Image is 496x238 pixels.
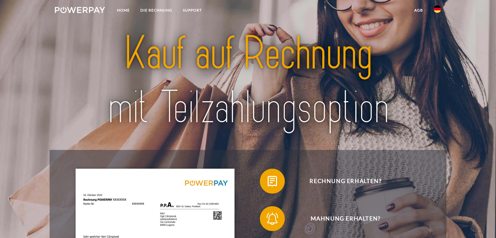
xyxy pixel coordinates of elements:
a: Home [112,5,135,16]
button: Rechnung erhalten? [260,169,422,194]
img: qb_bell.svg [265,211,280,226]
img: de [434,5,441,13]
span: Rechnung erhalten? [269,169,422,194]
a: agb [409,5,428,16]
a: DIE RECHNUNG [135,5,177,16]
a: SUPPORT [177,5,207,16]
span: Mahnung erhalten? [269,206,422,231]
img: logo-powerpay-white.svg [55,7,105,13]
button: Mahnung erhalten? [260,206,422,231]
img: qb_bill.svg [265,173,280,189]
img: title-powerpay_de.svg [74,24,422,137]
